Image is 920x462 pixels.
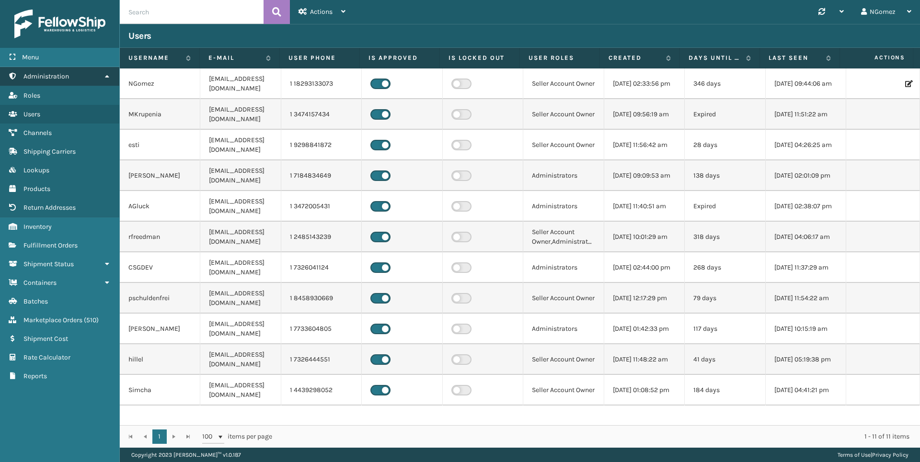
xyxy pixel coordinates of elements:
div: | [838,448,908,462]
td: 79 days [685,283,765,314]
td: Simcha [120,375,200,406]
td: 138 days [685,160,765,191]
label: Username [128,54,181,62]
span: Roles [23,91,40,100]
span: Shipment Cost [23,335,68,343]
td: Seller Account Owner,Administrators [523,222,604,252]
a: Terms of Use [838,451,871,458]
td: [DATE] 11:51:22 am [766,99,846,130]
td: Seller Account Owner [523,344,604,375]
span: Fulfillment Orders [23,241,78,249]
td: Administrators [523,160,604,191]
td: [PERSON_NAME] [120,160,200,191]
td: Seller Account Owner [523,375,604,406]
span: Shipment Status [23,260,74,268]
span: Containers [23,279,57,287]
a: 1 [152,429,167,444]
label: E-mail [208,54,261,62]
td: Seller Account Owner [523,130,604,160]
td: [DATE] 02:44:00 pm [604,252,685,283]
td: Seller Account Owner [523,283,604,314]
td: 1 9298841872 [281,130,362,160]
td: Seller Account Owner [523,99,604,130]
span: ( 510 ) [84,316,99,324]
td: 28 days [685,130,765,160]
label: Created [609,54,661,62]
span: Actions [843,50,911,66]
td: [DATE] 02:38:07 pm [766,191,846,222]
td: 1 4439298052 [281,375,362,406]
td: hillel [120,344,200,375]
td: rfreedman [120,222,200,252]
td: [DATE] 01:08:52 pm [604,375,685,406]
span: Actions [310,8,333,16]
td: 184 days [685,375,765,406]
td: 1 18293133073 [281,68,362,99]
td: [EMAIL_ADDRESS][DOMAIN_NAME] [200,344,281,375]
span: Inventory [23,223,52,231]
td: [DATE] 09:09:53 am [604,160,685,191]
td: [EMAIL_ADDRESS][DOMAIN_NAME] [200,160,281,191]
td: [EMAIL_ADDRESS][DOMAIN_NAME] [200,283,281,314]
td: [DATE] 11:37:29 am [766,252,846,283]
td: [DATE] 02:33:56 pm [604,68,685,99]
td: [EMAIL_ADDRESS][DOMAIN_NAME] [200,99,281,130]
span: Shipping Carriers [23,147,76,156]
td: [EMAIL_ADDRESS][DOMAIN_NAME] [200,375,281,406]
td: 1 7326444551 [281,344,362,375]
td: [EMAIL_ADDRESS][DOMAIN_NAME] [200,68,281,99]
td: NGomez [120,68,200,99]
td: [EMAIL_ADDRESS][DOMAIN_NAME] [200,222,281,252]
td: [EMAIL_ADDRESS][DOMAIN_NAME] [200,191,281,222]
td: [DATE] 04:41:21 pm [766,375,846,406]
span: Products [23,185,50,193]
td: Seller Account Owner [523,68,604,99]
a: Privacy Policy [872,451,908,458]
td: 346 days [685,68,765,99]
td: [DATE] 12:17:29 pm [604,283,685,314]
td: Expired [685,99,765,130]
td: [DATE] 05:19:38 pm [766,344,846,375]
td: MKrupenia [120,99,200,130]
td: [DATE] 11:40:51 am [604,191,685,222]
td: Administrators [523,252,604,283]
span: Users [23,110,40,118]
label: Is Locked Out [448,54,511,62]
span: Marketplace Orders [23,316,82,324]
td: 1 8458930669 [281,283,362,314]
td: Administrators [523,314,604,344]
label: Days until password expires [689,54,741,62]
td: [DATE] 09:44:06 am [766,68,846,99]
span: Rate Calculator [23,353,70,361]
td: AGluck [120,191,200,222]
td: [DATE] 11:48:22 am [604,344,685,375]
span: Reports [23,372,47,380]
p: Copyright 2023 [PERSON_NAME]™ v 1.0.187 [131,448,241,462]
td: [DATE] 11:54:22 am [766,283,846,314]
span: Lookups [23,166,49,174]
td: 1 2485143239 [281,222,362,252]
td: [DATE] 04:06:17 am [766,222,846,252]
td: Expired [685,191,765,222]
label: Last Seen [769,54,821,62]
td: [EMAIL_ADDRESS][DOMAIN_NAME] [200,252,281,283]
label: User phone [288,54,351,62]
td: CSGDEV [120,252,200,283]
td: 268 days [685,252,765,283]
td: [DATE] 09:56:19 am [604,99,685,130]
td: 1 7184834649 [281,160,362,191]
td: [PERSON_NAME] [120,314,200,344]
td: 41 days [685,344,765,375]
td: [EMAIL_ADDRESS][DOMAIN_NAME] [200,314,281,344]
div: 1 - 11 of 11 items [286,432,909,441]
td: 1 3474157434 [281,99,362,130]
span: 100 [202,432,217,441]
td: esti [120,130,200,160]
td: Administrators [523,191,604,222]
td: 318 days [685,222,765,252]
td: 1 3472005431 [281,191,362,222]
td: [DATE] 10:15:19 am [766,314,846,344]
span: Batches [23,297,48,305]
img: logo [14,10,105,38]
label: User Roles [529,54,591,62]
